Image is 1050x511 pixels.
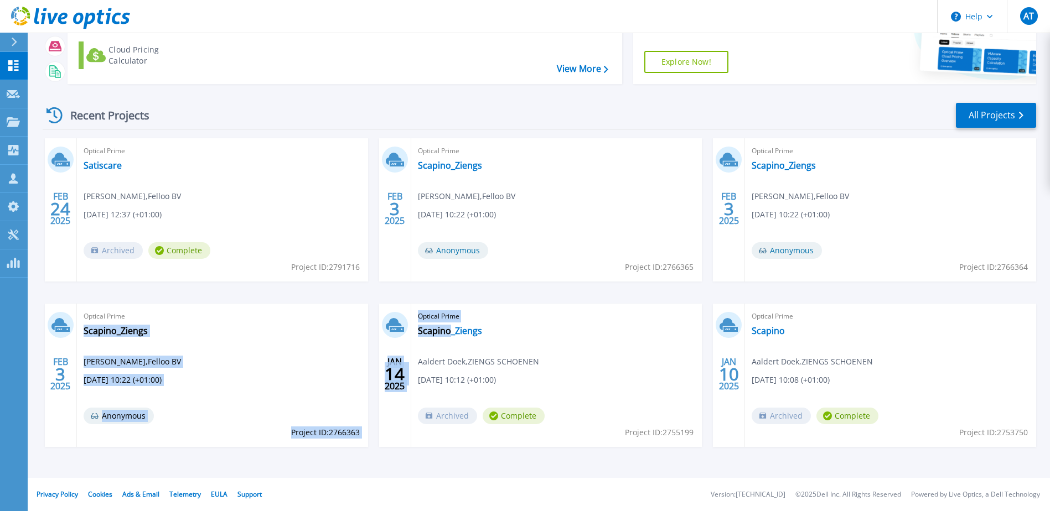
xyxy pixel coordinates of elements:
span: 3 [390,204,400,213]
a: Scapino_Ziengs [84,325,148,336]
span: 24 [50,204,70,213]
span: Optical Prime [84,145,361,157]
span: [PERSON_NAME] , Felloo BV [84,356,181,368]
span: [PERSON_NAME] , Felloo BV [752,190,849,202]
a: View More [557,64,608,74]
a: Ads & Email [122,489,159,499]
span: [DATE] 12:37 (+01:00) [84,208,162,221]
span: Project ID: 2766364 [959,261,1028,273]
a: Support [237,489,262,499]
span: Archived [84,242,143,259]
span: Project ID: 2766365 [625,261,694,273]
span: Complete [148,242,210,259]
li: Version: [TECHNICAL_ID] [711,491,785,498]
li: © 2025 Dell Inc. All Rights Reserved [795,491,901,498]
span: Project ID: 2791716 [291,261,360,273]
span: Aaldert Doek , ZIENGS SCHOENEN [418,356,539,368]
span: [DATE] 10:12 (+01:00) [418,374,496,386]
a: Scapino_Ziengs [752,160,816,171]
span: Archived [418,408,477,424]
span: Optical Prime [418,310,696,322]
div: Recent Projects [43,102,164,129]
span: [DATE] 10:22 (+01:00) [84,374,162,386]
a: Explore Now! [644,51,728,73]
span: 3 [55,369,65,379]
a: Scapino_Ziengs [418,160,482,171]
a: Satiscare [84,160,122,171]
span: Optical Prime [752,145,1030,157]
span: AT [1023,12,1034,20]
div: JAN 2025 [384,354,405,394]
div: FEB 2025 [718,189,739,229]
span: Anonymous [418,242,488,259]
a: Scapino_Ziengs [418,325,482,336]
div: FEB 2025 [50,189,71,229]
span: Project ID: 2753750 [959,426,1028,439]
span: Anonymous [84,408,154,424]
a: Telemetry [169,489,201,499]
span: Optical Prime [418,145,696,157]
a: Privacy Policy [37,489,78,499]
span: Complete [483,408,545,424]
span: [DATE] 10:08 (+01:00) [752,374,830,386]
span: Aaldert Doek , ZIENGS SCHOENEN [752,356,873,368]
div: FEB 2025 [384,189,405,229]
span: Complete [816,408,878,424]
span: 10 [719,369,739,379]
div: Cloud Pricing Calculator [108,44,197,66]
span: 3 [724,204,734,213]
span: [DATE] 10:22 (+01:00) [418,208,496,221]
span: Project ID: 2766363 [291,426,360,439]
span: [PERSON_NAME] , Felloo BV [418,190,515,202]
span: [PERSON_NAME] , Felloo BV [84,190,181,202]
span: Anonymous [752,242,822,259]
a: Cloud Pricing Calculator [79,41,202,69]
li: Powered by Live Optics, a Dell Technology [911,491,1040,498]
div: FEB 2025 [50,354,71,394]
span: 14 [385,369,405,379]
span: Optical Prime [84,310,361,322]
span: [DATE] 10:22 (+01:00) [752,208,830,221]
span: Optical Prime [752,310,1030,322]
a: All Projects [956,103,1036,128]
a: Cookies [88,489,112,499]
a: EULA [211,489,227,499]
span: Archived [752,408,811,424]
span: Project ID: 2755199 [625,426,694,439]
a: Scapino [752,325,785,336]
div: JAN 2025 [718,354,739,394]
